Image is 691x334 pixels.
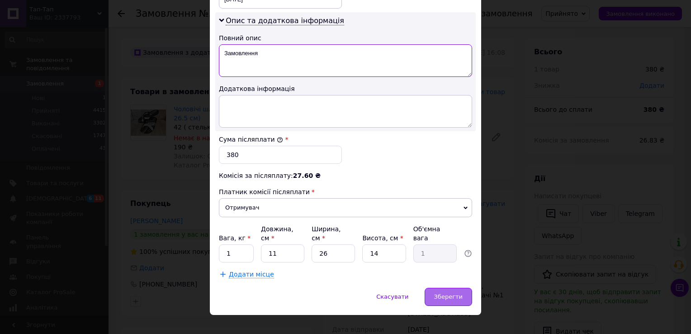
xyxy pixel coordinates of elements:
span: Опис та додаткова інформація [226,16,344,25]
span: Додати місце [229,271,274,278]
label: Вага, кг [219,234,251,242]
div: Об'ємна вага [413,224,457,243]
div: Комісія за післяплату: [219,171,472,180]
span: Отримувач [219,198,472,217]
span: Платник комісії післяплати [219,188,310,196]
textarea: Замовлення [219,44,472,77]
span: 27.60 ₴ [293,172,321,179]
label: Сума післяплати [219,136,283,143]
label: Висота, см [362,234,403,242]
span: Скасувати [376,293,408,300]
label: Ширина, см [312,225,341,242]
div: Додаткова інформація [219,84,472,93]
span: Зберегти [434,293,463,300]
label: Довжина, см [261,225,293,242]
div: Повний опис [219,33,472,43]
